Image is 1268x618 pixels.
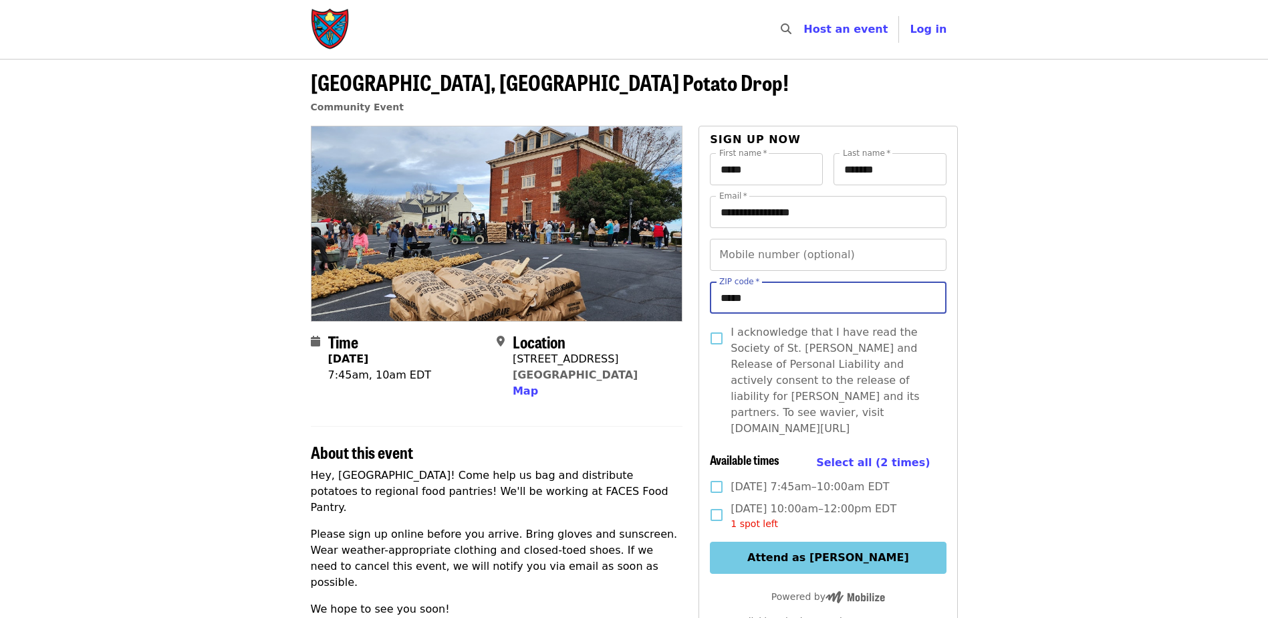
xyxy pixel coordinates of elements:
[311,440,413,463] span: About this event
[311,601,683,617] p: We hope to see you soon!
[328,330,358,353] span: Time
[311,468,683,516] p: Hey, [GEOGRAPHIC_DATA]! Come help us bag and distribute potatoes to regional food pantries! We'll...
[719,192,747,200] label: Email
[803,23,888,35] a: Host an event
[731,501,896,531] span: [DATE] 10:00am–12:00pm EDT
[710,196,946,228] input: Email
[497,335,505,348] i: map-marker-alt icon
[910,23,946,35] span: Log in
[719,278,759,286] label: ZIP code
[710,133,801,146] span: Sign up now
[799,13,810,45] input: Search
[513,369,638,381] a: [GEOGRAPHIC_DATA]
[826,591,885,603] img: Powered by Mobilize
[513,351,638,367] div: [STREET_ADDRESS]
[731,518,778,529] span: 1 spot left
[816,453,930,473] button: Select all (2 times)
[328,352,369,365] strong: [DATE]
[731,324,935,437] span: I acknowledge that I have read the Society of St. [PERSON_NAME] and Release of Personal Liability...
[311,8,351,51] img: Society of St. Andrew - Home
[311,526,683,591] p: Please sign up online before you arrive. Bring gloves and sunscreen. Wear weather-appropriate clo...
[816,456,930,469] span: Select all (2 times)
[834,153,946,185] input: Last name
[710,451,779,468] span: Available times
[843,149,890,157] label: Last name
[513,385,538,397] span: Map
[513,383,538,399] button: Map
[771,591,885,602] span: Powered by
[719,149,767,157] label: First name
[311,126,682,320] img: Farmville, VA Potato Drop! organized by Society of St. Andrew
[781,23,791,35] i: search icon
[710,282,946,314] input: ZIP code
[311,335,320,348] i: calendar icon
[513,330,565,353] span: Location
[710,542,946,574] button: Attend as [PERSON_NAME]
[311,102,404,112] a: Community Event
[328,367,432,383] div: 7:45am, 10am EDT
[710,239,946,271] input: Mobile number (optional)
[311,66,789,98] span: [GEOGRAPHIC_DATA], [GEOGRAPHIC_DATA] Potato Drop!
[710,153,823,185] input: First name
[899,16,957,43] button: Log in
[731,479,889,495] span: [DATE] 7:45am–10:00am EDT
